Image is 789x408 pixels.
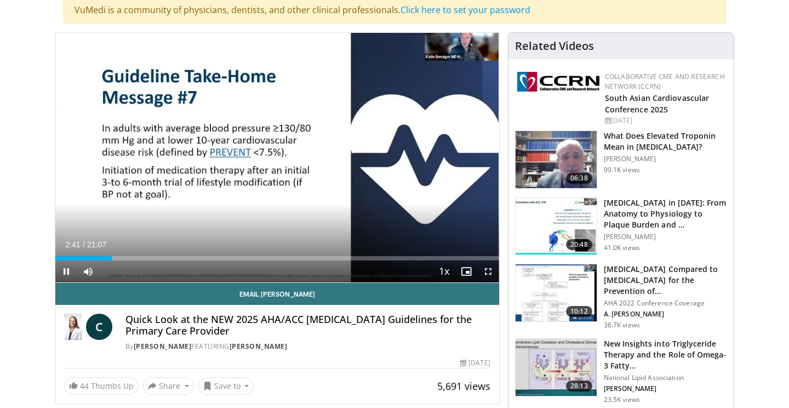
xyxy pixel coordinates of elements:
img: 98daf78a-1d22-4ebe-927e-10afe95ffd94.150x105_q85_crop-smart_upscale.jpg [516,131,597,188]
img: a04ee3ba-8487-4636-b0fb-5e8d268f3737.png.150x105_q85_autocrop_double_scale_upscale_version-0.2.png [517,72,599,92]
h3: What Does Elevated Troponin Mean in [MEDICAL_DATA]? [604,131,727,152]
p: 36.7K views [604,321,640,330]
span: 2:41 [65,240,80,249]
p: 41.0K views [604,243,640,252]
button: Mute [77,260,99,282]
button: Share [143,377,194,395]
video-js: Video Player [55,33,499,283]
a: 20:48 [MEDICAL_DATA] in [DATE]: From Anatomy to Physiology to Plaque Burden and … [PERSON_NAME] 4... [515,197,727,256]
a: 06:38 What Does Elevated Troponin Mean in [MEDICAL_DATA]? [PERSON_NAME] 99.1K views [515,131,727,189]
a: [PERSON_NAME] [134,342,192,351]
img: 7c0f9b53-1609-4588-8498-7cac8464d722.150x105_q85_crop-smart_upscale.jpg [516,264,597,321]
span: 21:07 [87,240,106,249]
img: Dr. Catherine P. Benziger [64,314,82,340]
a: Email [PERSON_NAME] [55,283,499,305]
img: 823da73b-7a00-425d-bb7f-45c8b03b10c3.150x105_q85_crop-smart_upscale.jpg [516,198,597,255]
a: 44 Thumbs Up [64,377,139,394]
a: [PERSON_NAME] [230,342,288,351]
h3: [MEDICAL_DATA] Compared to [MEDICAL_DATA] for the Prevention of… [604,264,727,297]
p: AHA 2022 Conference Coverage [604,299,727,308]
span: 06:38 [566,173,592,184]
p: [PERSON_NAME] [604,384,727,393]
a: South Asian Cardiovascular Conference 2025 [605,93,710,115]
button: Enable picture-in-picture mode [455,260,477,282]
button: Fullscreen [477,260,499,282]
span: / [83,240,85,249]
p: 23.5K views [604,395,640,404]
span: 10:12 [566,306,592,317]
a: Collaborative CME and Research Network (CCRN) [605,72,725,91]
h3: New Insights into Triglyceride Therapy and the Role of Omega-3 Fatty… [604,338,727,371]
a: C [86,314,112,340]
p: [PERSON_NAME] [604,155,727,163]
div: Progress Bar [55,256,499,260]
a: 28:13 New Insights into Triglyceride Therapy and the Role of Omega-3 Fatty… National Lipid Associ... [515,338,727,404]
p: [PERSON_NAME] [604,233,727,241]
button: Save to [198,377,254,395]
span: 44 [80,381,89,391]
h4: Related Videos [515,39,594,53]
button: Playback Rate [433,260,455,282]
div: By FEATURING [125,342,490,352]
span: 5,691 views [437,379,490,393]
p: A. [PERSON_NAME] [604,310,727,319]
a: Click here to set your password [401,4,530,16]
p: National Lipid Association [604,373,727,382]
span: 28:13 [566,381,592,392]
a: 10:12 [MEDICAL_DATA] Compared to [MEDICAL_DATA] for the Prevention of… AHA 2022 Conference Covera... [515,264,727,330]
h3: [MEDICAL_DATA] in [DATE]: From Anatomy to Physiology to Plaque Burden and … [604,197,727,230]
p: 99.1K views [604,166,640,174]
div: [DATE] [460,358,490,368]
span: 20:48 [566,239,592,250]
img: 45ea033d-f728-4586-a1ce-38957b05c09e.150x105_q85_crop-smart_upscale.jpg [516,339,597,396]
h4: Quick Look at the NEW 2025 AHA/ACC [MEDICAL_DATA] Guidelines for the Primary Care Provider [125,314,490,337]
div: [DATE] [605,116,725,126]
button: Pause [55,260,77,282]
